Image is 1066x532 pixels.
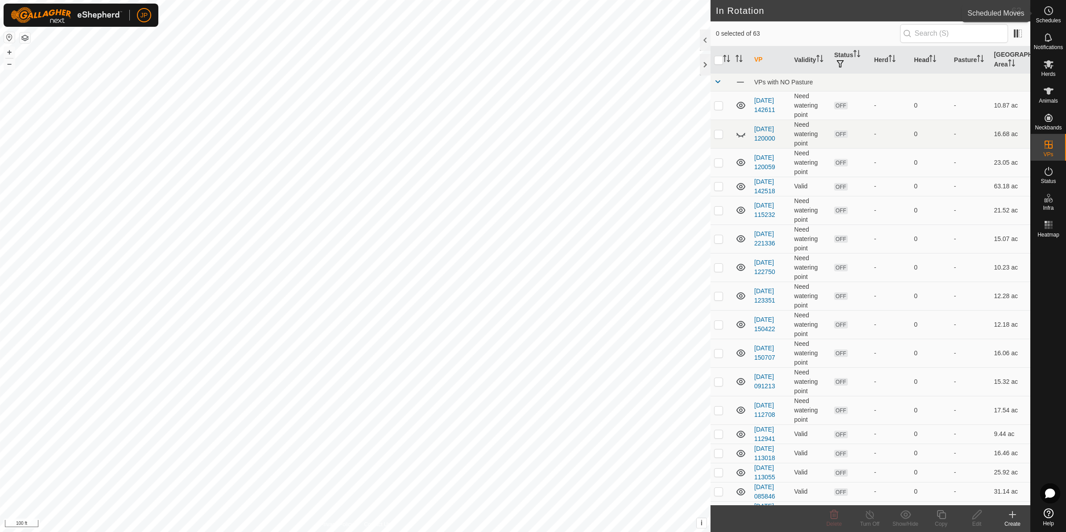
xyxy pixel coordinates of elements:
td: Valid [791,424,831,444]
td: 0 [910,367,950,396]
button: Map Layers [20,33,30,43]
td: 0 [910,148,950,177]
td: - [950,196,991,224]
p-sorticon: Activate to sort [929,56,936,63]
td: - [950,367,991,396]
input: Search (S) [900,24,1008,43]
td: 16.68 ac [990,120,1030,148]
a: [DATE] 123351 [754,287,775,304]
span: Notifications [1034,45,1063,50]
td: - [950,424,991,444]
td: - [950,339,991,367]
span: Neckbands [1035,125,1062,130]
span: Status [1041,179,1056,184]
td: Valid [791,501,831,520]
div: - [874,468,907,477]
td: Need watering point [791,367,831,396]
span: Help [1043,521,1054,526]
td: Need watering point [791,120,831,148]
td: - [950,463,991,482]
th: [GEOGRAPHIC_DATA] Area [990,46,1030,74]
a: [DATE] 091213 [754,373,775,390]
td: Need watering point [791,282,831,310]
span: Herds [1041,71,1055,77]
div: VPs with NO Pasture [754,79,1027,86]
div: - [874,320,907,329]
td: Valid [791,177,831,196]
div: - [874,406,907,415]
div: Turn Off [852,520,888,528]
a: Help [1031,505,1066,530]
td: - [950,501,991,520]
td: 0 [910,339,950,367]
p-sorticon: Activate to sort [816,56,823,63]
td: 15.32 ac [990,367,1030,396]
a: [DATE] 085846 [754,483,775,500]
td: 0 [910,424,950,444]
a: [DATE] 113055 [754,464,775,481]
p-sorticon: Activate to sort [723,56,730,63]
span: Infra [1043,205,1054,211]
p-sorticon: Activate to sort [735,56,743,63]
td: 0 [910,444,950,463]
td: 0 [910,282,950,310]
div: Edit [959,520,995,528]
div: - [874,234,907,244]
td: - [950,444,991,463]
span: OFF [834,450,847,457]
td: 23.05 ac [990,148,1030,177]
a: [DATE] 113018 [754,445,775,461]
td: Valid [791,463,831,482]
p-sorticon: Activate to sort [977,56,984,63]
span: Delete [826,521,842,527]
div: - [874,206,907,215]
td: 10.87 ac [990,91,1030,120]
td: Need watering point [791,224,831,253]
span: OFF [834,378,847,386]
td: 21.52 ac [990,196,1030,224]
td: 0 [910,177,950,196]
td: 0 [910,91,950,120]
td: Valid [791,444,831,463]
td: 17.54 ac [990,396,1030,424]
td: 25.92 ac [990,463,1030,482]
span: OFF [834,207,847,214]
span: OFF [834,469,847,477]
td: Valid [791,482,831,501]
div: - [874,449,907,458]
th: Head [910,46,950,74]
td: 16.46 ac [990,444,1030,463]
th: Validity [791,46,831,74]
td: 0 [910,482,950,501]
div: Copy [923,520,959,528]
span: OFF [834,235,847,243]
a: [DATE] 120000 [754,125,775,142]
a: [DATE] 150707 [754,345,775,361]
div: Create [995,520,1030,528]
span: OFF [834,321,847,328]
td: - [950,91,991,120]
td: 9.44 ac [990,424,1030,444]
button: – [4,58,15,69]
td: 12.18 ac [990,310,1030,339]
a: [DATE] 122750 [754,259,775,275]
span: JP [140,11,148,20]
td: Need watering point [791,396,831,424]
p-sorticon: Activate to sort [1008,61,1015,68]
td: - [950,224,991,253]
p-sorticon: Activate to sort [888,56,896,63]
span: OFF [834,488,847,496]
td: Need watering point [791,196,831,224]
td: 15.07 ac [990,224,1030,253]
a: Privacy Policy [320,520,353,528]
span: OFF [834,183,847,191]
a: [DATE] 221336 [754,230,775,247]
td: 31.14 ac [990,482,1030,501]
th: Status [830,46,871,74]
span: OFF [834,349,847,357]
a: [DATE] 115232 [754,202,775,218]
a: [DATE] 090304 [754,503,775,519]
a: [DATE] 120059 [754,154,775,170]
span: OFF [834,264,847,271]
td: 0 [910,196,950,224]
